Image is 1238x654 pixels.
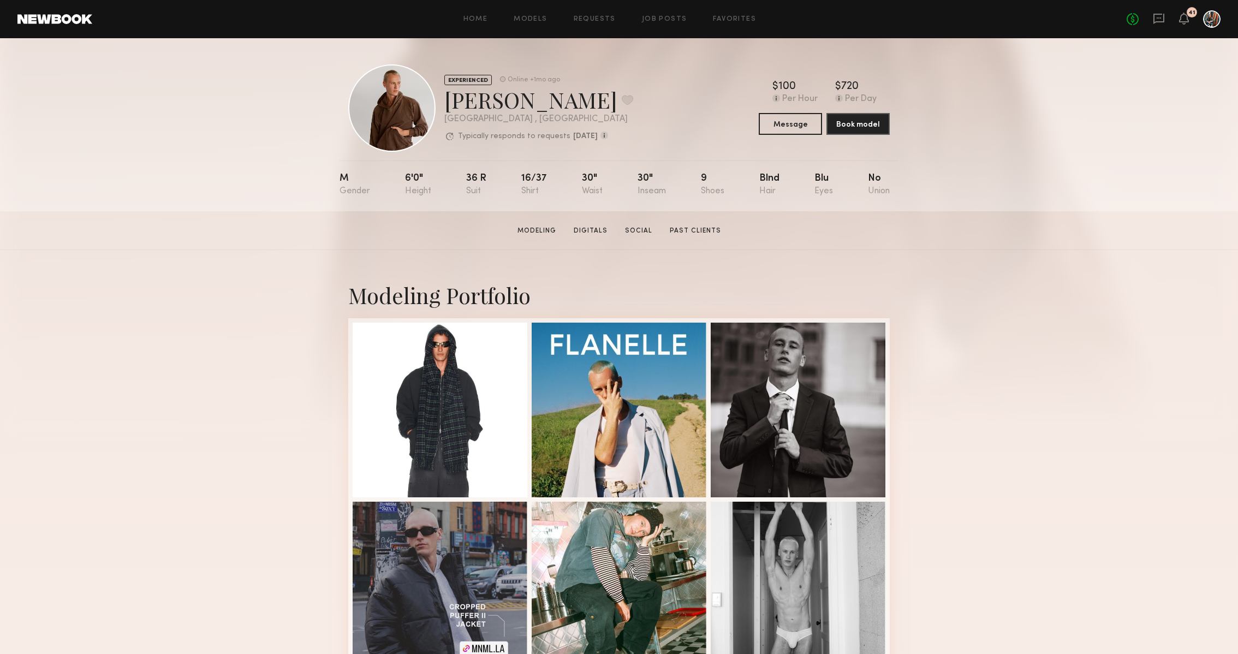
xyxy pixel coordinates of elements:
[759,174,779,196] div: Blnd
[569,226,612,236] a: Digitals
[772,81,778,92] div: $
[348,281,890,310] div: Modeling Portfolio
[1188,10,1195,16] div: 41
[778,81,796,92] div: 100
[466,174,486,196] div: 36 r
[340,174,370,196] div: M
[574,16,616,23] a: Requests
[642,16,687,23] a: Job Posts
[701,174,724,196] div: 9
[458,133,570,140] p: Typically responds to requests
[405,174,431,196] div: 6'0"
[508,76,560,84] div: Online +1mo ago
[713,16,756,23] a: Favorites
[665,226,725,236] a: Past Clients
[841,81,859,92] div: 720
[826,113,890,135] button: Book model
[845,94,877,104] div: Per Day
[868,174,890,196] div: No
[621,226,657,236] a: Social
[782,94,818,104] div: Per Hour
[444,85,633,114] div: [PERSON_NAME]
[835,81,841,92] div: $
[638,174,666,196] div: 30"
[444,115,633,124] div: [GEOGRAPHIC_DATA] , [GEOGRAPHIC_DATA]
[573,133,598,140] b: [DATE]
[582,174,603,196] div: 30"
[513,226,561,236] a: Modeling
[759,113,822,135] button: Message
[514,16,547,23] a: Models
[444,75,492,85] div: EXPERIENCED
[521,174,547,196] div: 16/37
[814,174,833,196] div: Blu
[463,16,488,23] a: Home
